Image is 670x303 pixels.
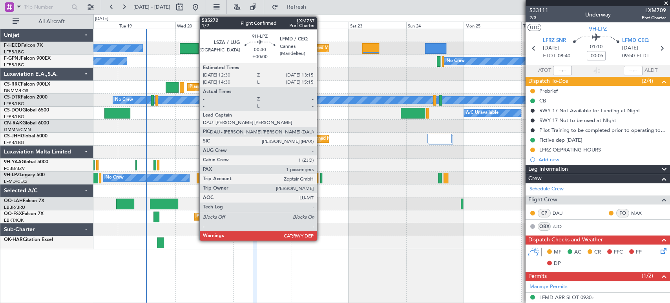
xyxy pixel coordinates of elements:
[291,22,349,29] div: Fri 22
[4,108,22,113] span: CS-DOU
[115,94,133,106] div: No Crew
[9,15,85,28] button: All Aircraft
[529,15,548,21] span: 2/3
[553,210,570,217] a: DAU
[406,22,464,29] div: Sun 24
[553,66,572,75] input: --:--
[268,1,315,13] button: Refresh
[4,204,25,210] a: EBBR/BRU
[4,237,53,242] a: OK-HARCitation Excel
[539,117,616,124] div: RWY 17 Not to be used at NIght
[589,25,607,33] span: 9H-LPZ
[4,114,24,120] a: LFPB/LBG
[539,156,666,163] div: Add new
[310,133,433,145] div: Planned Maint [GEOGRAPHIC_DATA] ([GEOGRAPHIC_DATA])
[4,237,23,242] span: OK-HAR
[4,108,49,113] a: CS-DOUGlobal 6500
[538,209,551,217] div: CP
[446,55,464,67] div: No Crew
[133,4,170,11] span: [DATE] - [DATE]
[622,37,649,45] span: LFMD CEQ
[190,81,313,93] div: Planned Maint [GEOGRAPHIC_DATA] ([GEOGRAPHIC_DATA])
[4,121,22,126] span: CN-RAK
[4,101,24,107] a: LFPB/LBG
[4,173,20,177] span: 9H-LPZ
[528,272,547,281] span: Permits
[4,56,21,61] span: F-GPNJ
[529,283,568,291] a: Manage Permits
[4,82,21,87] span: CS-RRC
[4,43,43,48] a: F-HECDFalcon 7X
[4,56,51,61] a: F-GPNJFalcon 900EX
[4,212,22,216] span: OO-FSX
[118,22,175,29] div: Tue 19
[553,223,570,230] a: ZJO
[538,222,551,231] div: OBX
[622,52,635,60] span: 09:50
[4,121,49,126] a: CN-RAKGlobal 6000
[4,140,24,146] a: LFPB/LBG
[590,43,602,51] span: 01:10
[642,6,666,15] span: LXM709
[4,212,44,216] a: OO-FSXFalcon 7X
[20,19,83,24] span: All Aircraft
[543,37,566,45] span: LFRZ SNR
[280,4,313,10] span: Refresh
[543,52,556,60] span: ETOT
[614,248,623,256] span: FFC
[554,248,561,256] span: MF
[521,22,579,29] div: Tue 26
[558,52,570,60] span: 08:40
[466,107,498,119] div: A/C Unavailable
[4,95,47,100] a: CS-DTRFalcon 2000
[307,42,431,54] div: Planned Maint [GEOGRAPHIC_DATA] ([GEOGRAPHIC_DATA])
[538,67,551,75] span: ATOT
[218,42,236,54] div: No Crew
[4,173,45,177] a: 9H-LPZLegacy 500
[4,199,23,203] span: OO-LAH
[528,24,541,31] button: UTC
[4,134,21,139] span: CS-JHH
[175,22,233,29] div: Wed 20
[636,248,642,256] span: FP
[539,97,546,104] div: CB
[528,174,542,183] span: Crew
[528,77,568,86] span: Dispatch To-Dos
[529,6,548,15] span: 533111
[539,294,594,301] div: LFMD ARR SLOT 0930z
[528,195,557,204] span: Flight Crew
[24,1,69,13] input: Trip Number
[4,88,28,94] a: DNMM/LOS
[4,179,27,184] a: LFMD/CEQ
[197,211,288,223] div: Planned Maint Kortrijk-[GEOGRAPHIC_DATA]
[528,165,568,174] span: Leg Information
[539,137,582,143] div: Fictive dep [DATE]
[4,199,44,203] a: OO-LAHFalcon 7X
[4,160,48,164] a: 9H-YAAGlobal 5000
[554,260,561,268] span: DP
[4,43,21,48] span: F-HECD
[585,11,611,19] div: Underway
[644,67,657,75] span: ALDT
[642,77,653,85] span: (2/4)
[4,134,47,139] a: CS-JHHGlobal 6000
[574,248,581,256] span: AC
[528,235,603,245] span: Dispatch Checks and Weather
[616,209,629,217] div: FO
[4,127,31,133] a: GMMN/CMN
[642,15,666,21] span: Pref Charter
[637,52,649,60] span: ELDT
[4,160,22,164] span: 9H-YAA
[529,185,564,193] a: Schedule Crew
[622,44,638,52] span: [DATE]
[539,88,558,94] div: Prebrief
[349,22,406,29] div: Sat 23
[95,16,108,22] div: [DATE]
[539,146,601,153] div: LFRZ OEPRATING HOURS
[106,172,124,184] div: No Crew
[4,62,24,68] a: LFPB/LBG
[233,22,291,29] div: Thu 21
[4,82,50,87] a: CS-RRCFalcon 900LX
[4,49,24,55] a: LFPB/LBG
[539,107,640,114] div: RWY 17 Not Available for Landing at Night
